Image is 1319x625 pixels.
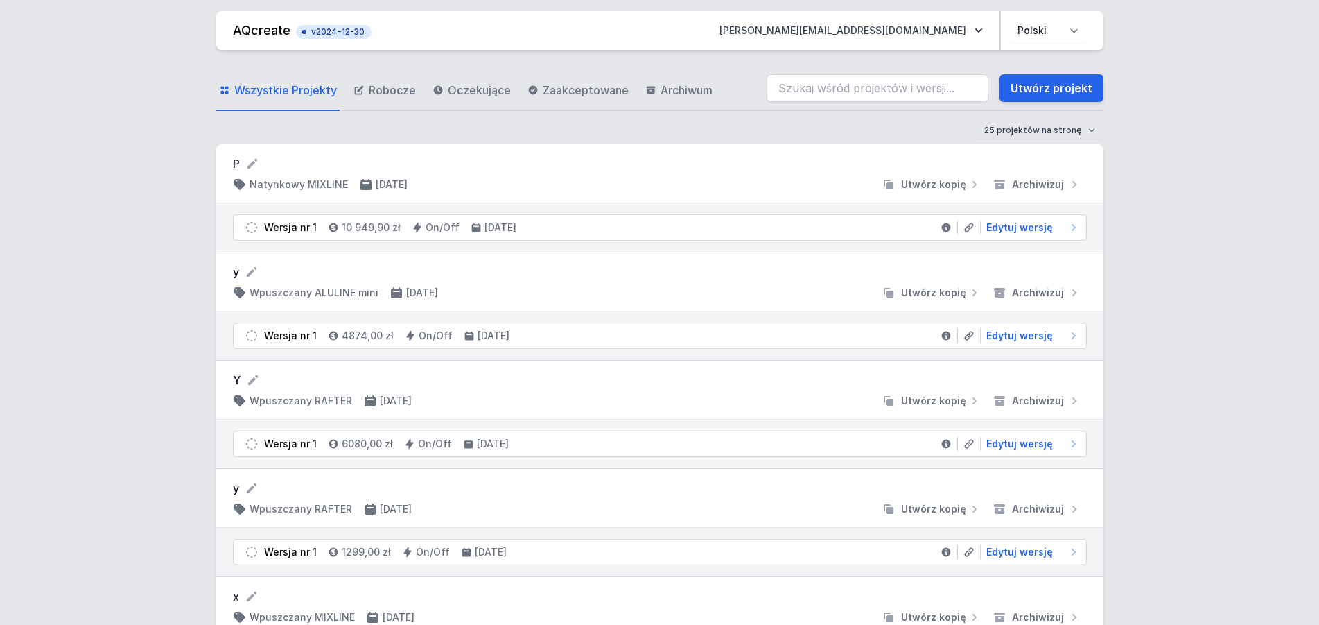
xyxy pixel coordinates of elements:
span: v2024-12-30 [303,26,365,37]
button: Edytuj nazwę projektu [245,157,259,171]
div: Wersja nr 1 [264,221,317,234]
h4: Wpuszczany RAFTER [250,502,352,516]
select: Wybierz język [1009,18,1087,43]
a: Edytuj wersję [981,545,1081,559]
button: Edytuj nazwę projektu [245,590,259,603]
span: Utwórz kopię [901,178,966,191]
input: Szukaj wśród projektów i wersji... [767,74,988,102]
a: Oczekujące [430,71,514,111]
h4: Wpuszczany RAFTER [250,394,352,408]
img: draft.svg [245,221,259,234]
h4: On/Off [419,329,453,343]
form: x [233,588,1087,605]
a: Utwórz projekt [999,74,1103,102]
span: Wszystkie Projekty [234,82,337,99]
h4: Wpuszczany MIXLINE [250,610,355,624]
h4: Natynkowy MIXLINE [250,178,348,191]
span: Archiwizuj [1012,286,1064,300]
img: draft.svg [245,437,259,451]
button: Utwórz kopię [876,610,987,624]
button: Archiwizuj [987,610,1087,624]
button: Utwórz kopię [876,178,987,191]
div: Wersja nr 1 [264,437,317,451]
button: Archiwizuj [987,286,1087,300]
form: y [233,480,1087,497]
h4: On/Off [418,437,452,451]
button: Utwórz kopię [876,502,987,516]
img: draft.svg [245,545,259,559]
span: Utwórz kopię [901,502,966,516]
a: Zaakceptowane [525,71,631,111]
h4: [DATE] [383,610,414,624]
img: draft.svg [245,329,259,343]
button: Utwórz kopię [876,286,987,300]
span: Archiwizuj [1012,394,1064,408]
h4: [DATE] [475,545,507,559]
div: Wersja nr 1 [264,329,317,343]
span: Oczekujące [448,82,511,99]
button: Edytuj nazwę projektu [246,373,260,387]
h4: On/Off [416,545,450,559]
span: Archiwizuj [1012,502,1064,516]
form: P [233,155,1087,172]
a: AQcreate [233,23,290,37]
span: Edytuj wersję [986,329,1053,343]
a: Edytuj wersję [981,221,1081,234]
button: v2024-12-30 [296,22,372,39]
a: Edytuj wersję [981,437,1081,451]
h4: 4874,00 zł [342,329,394,343]
h4: [DATE] [376,178,408,191]
span: Archiwizuj [1012,178,1064,191]
h4: [DATE] [477,437,509,451]
button: Edytuj nazwę projektu [245,481,259,495]
a: Robocze [351,71,419,111]
span: Utwórz kopię [901,286,966,300]
h4: [DATE] [484,221,516,234]
span: Utwórz kopię [901,394,966,408]
span: Edytuj wersję [986,545,1053,559]
span: Edytuj wersję [986,437,1053,451]
span: Archiwum [661,82,713,99]
form: y [233,264,1087,280]
a: Edytuj wersję [981,329,1081,343]
button: Utwórz kopię [876,394,987,408]
span: Utwórz kopię [901,610,966,624]
a: Wszystkie Projekty [216,71,340,111]
form: Y [233,372,1087,388]
h4: 6080,00 zł [342,437,393,451]
h4: Wpuszczany ALULINE mini [250,286,378,300]
h4: [DATE] [478,329,509,343]
h4: [DATE] [406,286,438,300]
button: Archiwizuj [987,502,1087,516]
button: Archiwizuj [987,178,1087,191]
span: Robocze [369,82,416,99]
button: Archiwizuj [987,394,1087,408]
div: Wersja nr 1 [264,545,317,559]
h4: 10 949,90 zł [342,221,401,234]
button: [PERSON_NAME][EMAIL_ADDRESS][DOMAIN_NAME] [708,18,994,43]
span: Edytuj wersję [986,221,1053,234]
button: Edytuj nazwę projektu [245,265,259,279]
span: Zaakceptowane [543,82,629,99]
a: Archiwum [643,71,715,111]
h4: 1299,00 zł [342,545,391,559]
h4: On/Off [426,221,460,234]
span: Archiwizuj [1012,610,1064,624]
h4: [DATE] [380,394,412,408]
h4: [DATE] [380,502,412,516]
